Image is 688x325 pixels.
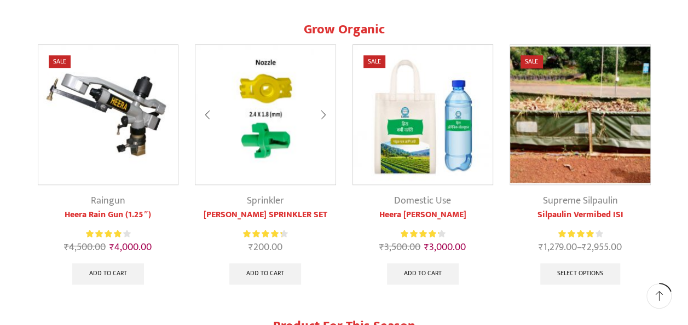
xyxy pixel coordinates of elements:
span: ₹ [64,239,69,256]
a: Add to cart: “HEERA VARSHA SPRINKLER SET” [229,263,301,285]
div: Rated 4.33 out of 5 [401,228,445,240]
a: Add to cart: “Heera Rain Gun (1.25")” [72,263,144,285]
img: Heera Vermi Nursery [353,45,493,185]
a: Add to cart: “Heera Vermi Nursery” [387,263,459,285]
span: ₹ [109,239,114,256]
a: Heera Rain Gun (1.25″) [38,208,179,222]
bdi: 1,279.00 [539,239,577,256]
a: Select options for “Silpaulin Vermibed ISI” [540,263,620,285]
a: Domestic Use [394,193,451,209]
a: Silpaulin Vermibed ISI [510,208,651,222]
span: Rated out of 5 [401,228,439,240]
div: Rated 4.17 out of 5 [558,228,602,240]
span: Rated out of 5 [558,228,595,240]
img: Silpaulin Vermibed ISI [510,45,650,185]
a: Supreme Silpaulin [542,193,617,209]
div: Rated 4.00 out of 5 [86,228,130,240]
div: Rated 4.37 out of 5 [243,228,287,240]
img: Impact Mini Sprinkler [195,45,336,185]
span: Sale [521,55,542,68]
bdi: 3,500.00 [379,239,420,256]
bdi: 3,000.00 [424,239,466,256]
bdi: 4,000.00 [109,239,152,256]
span: Grow Organic [304,19,385,40]
span: Rated out of 5 [86,228,122,240]
img: Heera Raingun 1.50 [38,45,178,185]
a: Sprinkler [247,193,284,209]
span: – [510,240,651,255]
span: Rated out of 5 [243,228,282,240]
a: Heera [PERSON_NAME] [352,208,494,222]
bdi: 4,500.00 [64,239,106,256]
span: Sale [49,55,71,68]
span: ₹ [379,239,384,256]
a: Raingun [91,193,125,209]
span: ₹ [539,239,544,256]
span: ₹ [248,239,253,256]
bdi: 2,955.00 [582,239,622,256]
span: ₹ [582,239,587,256]
bdi: 200.00 [248,239,282,256]
span: Sale [363,55,385,68]
a: [PERSON_NAME] SPRINKLER SET [195,208,336,222]
span: ₹ [424,239,429,256]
